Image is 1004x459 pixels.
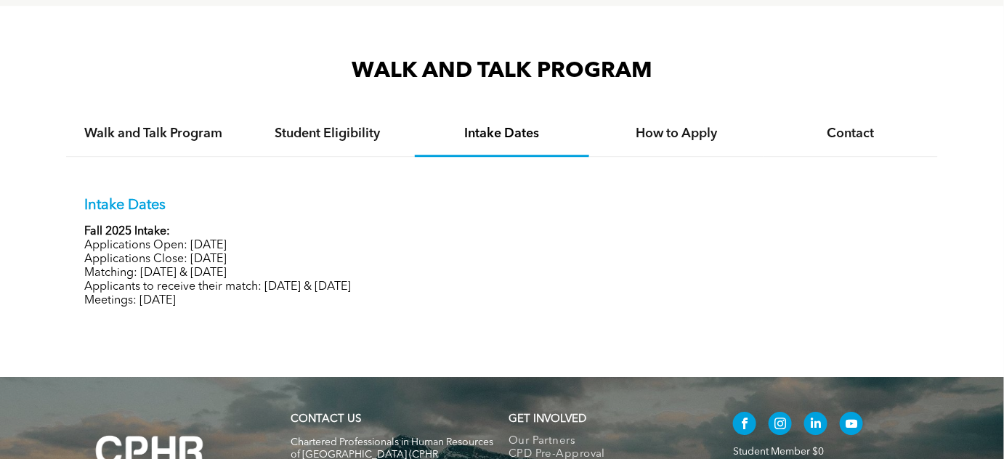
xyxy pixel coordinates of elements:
p: Meetings: [DATE] [84,294,920,308]
strong: Fall 2025 Intake: [84,226,170,237]
h4: Intake Dates [428,126,576,142]
span: GET INVOLVED [509,414,586,425]
a: linkedin [804,412,827,439]
h4: Student Eligibility [254,126,402,142]
h4: How to Apply [602,126,750,142]
h4: Contact [777,126,925,142]
a: instagram [769,412,792,439]
p: Intake Dates [84,197,920,214]
span: WALK AND TALK PROGRAM [352,60,652,82]
p: Applications Open: [DATE] [84,239,920,253]
p: Matching: [DATE] & [DATE] [84,267,920,280]
h4: Walk and Talk Program [79,126,227,142]
p: Applicants to receive their match: [DATE] & [DATE] [84,280,920,294]
a: CONTACT US [291,414,361,425]
a: Student Member $0 [733,447,824,457]
a: youtube [840,412,863,439]
a: facebook [733,412,756,439]
p: Applications Close: [DATE] [84,253,920,267]
a: Our Partners [509,435,703,448]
